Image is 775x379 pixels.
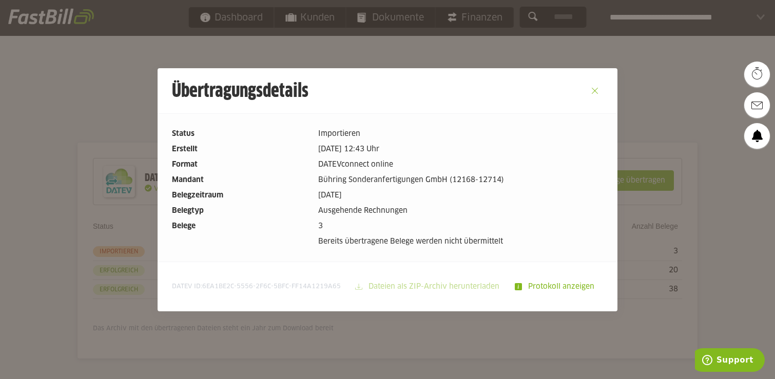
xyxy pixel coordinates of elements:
dd: Ausgehende Rechnungen [318,205,603,216]
dd: [DATE] [318,190,603,201]
dd: Bühring Sonderanfertigungen GmbH (12168-12714) [318,174,603,186]
dt: Belege [172,221,310,232]
iframe: Öffnet ein Widget, in dem Sie weitere Informationen finden [695,348,765,374]
dt: Erstellt [172,144,310,155]
dd: 3 [318,221,603,232]
span: DATEV ID: [172,283,341,291]
dt: Format [172,159,310,170]
dt: Mandant [172,174,310,186]
sl-button: Dateien als ZIP-Archiv herunterladen [348,276,508,297]
dd: Bereits übertragene Belege werden nicht übermittelt [318,236,603,247]
sl-button: Protokoll anzeigen [508,276,603,297]
dt: Belegtyp [172,205,310,216]
dd: Importieren [318,128,603,139]
dt: Status [172,128,310,139]
dt: Belegzeitraum [172,190,310,201]
span: 6EA1BE2C-5556-2F6C-5BFC-FF14A1219A65 [202,284,341,290]
dd: DATEVconnect online [318,159,603,170]
dd: [DATE] 12:43 Uhr [318,144,603,155]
